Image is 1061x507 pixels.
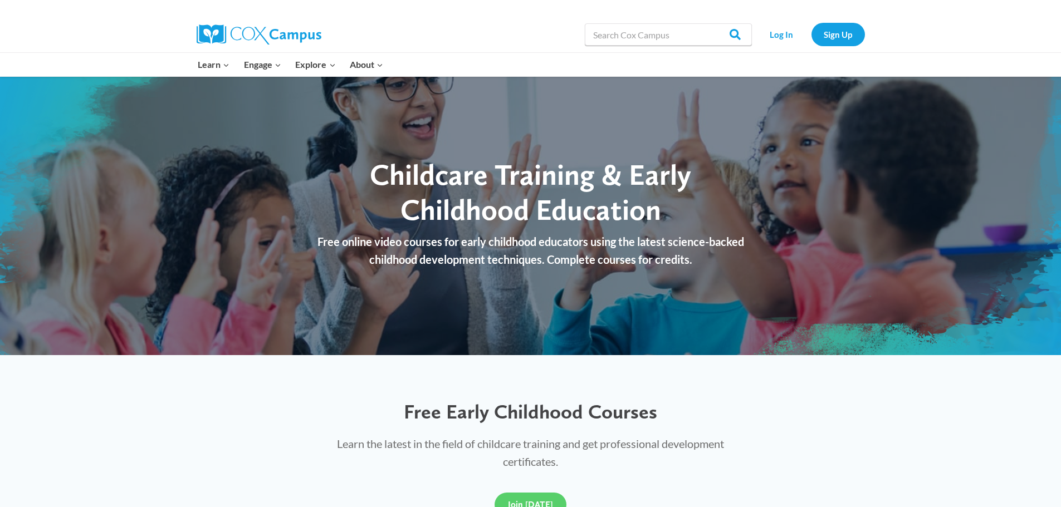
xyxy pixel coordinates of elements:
span: Learn [198,57,229,72]
img: Cox Campus [197,24,321,45]
a: Sign Up [811,23,865,46]
span: Free Early Childhood Courses [404,400,657,424]
p: Learn the latest in the field of childcare training and get professional development certificates. [315,435,746,470]
p: Free online video courses for early childhood educators using the latest science-backed childhood... [305,233,756,268]
span: Explore [295,57,335,72]
span: Engage [244,57,281,72]
span: About [350,57,383,72]
nav: Primary Navigation [191,53,390,76]
input: Search Cox Campus [585,23,752,46]
a: Log In [757,23,806,46]
span: Childcare Training & Early Childhood Education [370,157,691,227]
nav: Secondary Navigation [757,23,865,46]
